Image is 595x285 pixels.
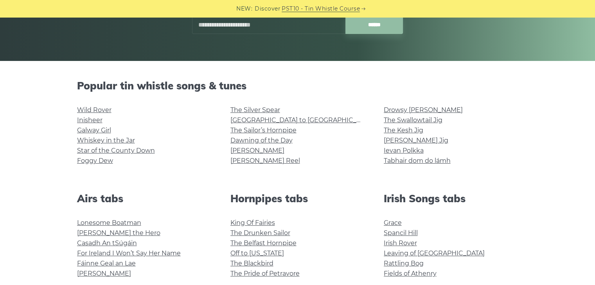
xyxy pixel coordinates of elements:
[77,219,141,226] a: Lonesome Boatman
[230,270,300,277] a: The Pride of Petravore
[384,219,402,226] a: Grace
[230,249,284,257] a: Off to [US_STATE]
[77,260,136,267] a: Fáinne Geal an Lae
[230,106,280,114] a: The Silver Spear
[384,106,463,114] a: Drowsy [PERSON_NAME]
[384,147,424,154] a: Ievan Polkka
[77,80,518,92] h2: Popular tin whistle songs & tunes
[230,260,273,267] a: The Blackbird
[230,219,275,226] a: King Of Fairies
[77,147,155,154] a: Star of the County Down
[384,157,451,164] a: Tabhair dom do lámh
[77,270,131,277] a: [PERSON_NAME]
[384,270,437,277] a: Fields of Athenry
[77,239,137,247] a: Casadh An tSúgáin
[236,4,252,13] span: NEW:
[77,249,181,257] a: For Ireland I Won’t Say Her Name
[384,116,442,124] a: The Swallowtail Jig
[282,4,360,13] a: PST10 - Tin Whistle Course
[230,126,297,134] a: The Sailor’s Hornpipe
[77,229,160,237] a: [PERSON_NAME] the Hero
[230,229,290,237] a: The Drunken Sailor
[230,239,297,247] a: The Belfast Hornpipe
[384,249,485,257] a: Leaving of [GEOGRAPHIC_DATA]
[230,157,300,164] a: [PERSON_NAME] Reel
[384,137,448,144] a: [PERSON_NAME] Jig
[384,239,417,247] a: Irish Rover
[77,137,135,144] a: Whiskey in the Jar
[77,126,111,134] a: Galway Girl
[255,4,280,13] span: Discover
[230,116,375,124] a: [GEOGRAPHIC_DATA] to [GEOGRAPHIC_DATA]
[384,126,423,134] a: The Kesh Jig
[77,157,113,164] a: Foggy Dew
[384,192,518,205] h2: Irish Songs tabs
[230,147,284,154] a: [PERSON_NAME]
[77,106,111,114] a: Wild Rover
[384,229,418,237] a: Spancil Hill
[77,116,102,124] a: Inisheer
[77,192,212,205] h2: Airs tabs
[230,137,293,144] a: Dawning of the Day
[384,260,424,267] a: Rattling Bog
[230,192,365,205] h2: Hornpipes tabs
